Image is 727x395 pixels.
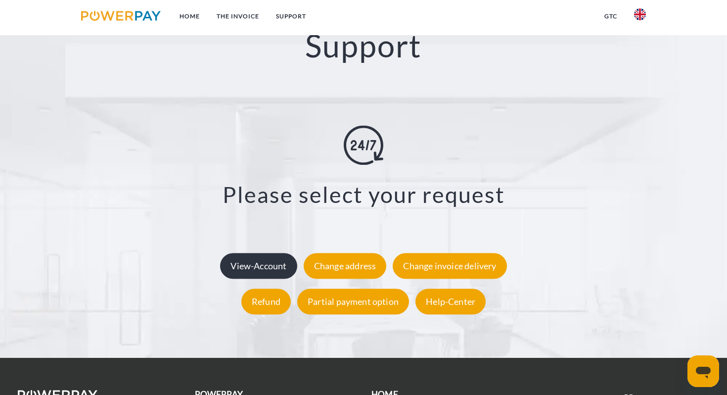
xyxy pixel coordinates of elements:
[171,7,208,25] a: Home
[268,7,315,25] a: Support
[634,8,646,20] img: en
[344,126,383,165] img: online-shopping.svg
[49,181,679,209] h3: Please select your request
[415,289,486,314] div: Help-Center
[220,253,297,279] div: View-Account
[687,355,719,387] iframe: Button to launch messaging window
[208,7,268,25] a: THE INVOICE
[301,260,389,271] a: Change address
[241,289,291,314] div: Refund
[304,253,387,279] div: Change address
[596,7,626,25] a: GTC
[390,260,509,271] a: Change invoice delivery
[413,296,488,307] a: Help-Center
[297,289,409,314] div: Partial payment option
[218,260,299,271] a: View-Account
[81,11,161,21] img: logo-powerpay.svg
[393,253,506,279] div: Change invoice delivery
[239,296,293,307] a: Refund
[37,26,691,65] h2: Support
[295,296,411,307] a: Partial payment option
